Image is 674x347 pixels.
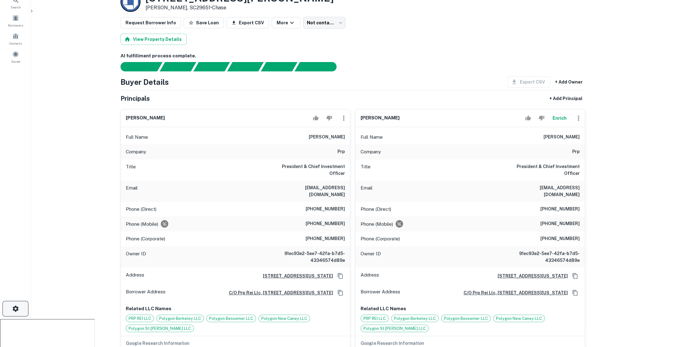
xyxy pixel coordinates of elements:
[553,76,585,88] button: + Add Owner
[540,220,580,228] h6: [PHONE_NUMBER]
[126,148,146,156] p: Company
[2,30,29,47] a: Contacts
[540,235,580,243] h6: [PHONE_NUMBER]
[570,271,580,281] button: Copy Address
[2,48,29,65] a: Saved
[126,340,345,347] h6: Google Research Information
[361,220,393,228] p: Phone (Mobile)
[547,93,585,104] button: + Add Principal
[493,272,568,279] h6: [STREET_ADDRESS][US_STATE]
[126,325,194,332] span: Polygon St [PERSON_NAME] LLC
[9,41,22,46] span: Contacts
[550,112,570,124] button: Enrich
[270,250,345,264] h6: 91ec93e2-5ee7-42fa-b7d5-43346574d89e
[505,250,580,264] h6: 91ec93e2-5ee7-42fa-b7d5-43346574d89e
[361,205,391,213] p: Phone (Direct)
[193,62,230,71] div: Documents found, AI parsing details...
[324,112,335,124] button: Reject
[226,17,269,28] button: Export CSV
[8,23,23,28] span: Borrowers
[306,220,345,228] h6: [PHONE_NUMBER]
[523,112,534,124] button: Accept
[160,62,196,71] div: Your request is received and processing...
[361,133,383,141] p: Full Name
[126,316,154,322] span: PRP REI LLC
[121,76,169,88] h4: Buyer Details
[295,62,344,71] div: AI fulfillment process complete.
[126,205,156,213] p: Phone (Direct)
[361,340,580,347] h6: Google Research Information
[540,205,580,213] h6: [PHONE_NUMBER]
[259,316,310,322] span: Polygon New Caney LLC
[391,316,438,322] span: Polygon Berkeley LLC
[272,17,301,28] button: More
[505,184,580,198] h6: [EMAIL_ADDRESS][DOMAIN_NAME]
[11,5,21,10] span: Search
[126,305,345,312] p: Related LLC Names
[113,62,160,71] div: Sending borrower request to AI...
[145,4,334,12] p: [PERSON_NAME], SC29651 •
[361,305,580,312] p: Related LLC Names
[121,52,585,60] h6: AI fulfillment process complete.
[396,220,403,228] div: Requests to not be contacted at this number
[572,148,580,156] h6: prp
[361,184,372,198] p: Email
[270,184,345,198] h6: [EMAIL_ADDRESS][DOMAIN_NAME]
[126,288,165,297] p: Borrower Address
[441,316,490,322] span: Polygon Bessemer LLC
[336,288,345,297] button: Copy Address
[306,235,345,243] h6: [PHONE_NUMBER]
[361,325,428,332] span: Polygon St [PERSON_NAME] LLC
[121,17,181,28] button: Request Borrower Info
[361,148,381,156] p: Company
[505,163,580,177] h6: President & Chief Investment Officer
[126,250,146,264] p: Owner ID
[224,289,333,296] a: c/o prp rei llc, [STREET_ADDRESS][US_STATE]
[309,133,345,141] h6: [PERSON_NAME]
[121,94,150,103] h5: Principals
[361,288,400,297] p: Borrower Address
[157,316,204,322] span: Polygon Berkeley LLC
[258,272,333,279] a: [STREET_ADDRESS][US_STATE]
[544,133,580,141] h6: [PERSON_NAME]
[361,114,400,122] h6: [PERSON_NAME]
[270,163,345,177] h6: President & Chief Investment Officer
[126,184,138,198] p: Email
[494,316,544,322] span: Polygon New Caney LLC
[570,288,580,297] button: Copy Address
[361,163,371,177] p: Title
[184,17,224,28] button: Save Loan
[459,289,568,296] a: c/o prp rei llc, [STREET_ADDRESS][US_STATE]
[361,271,379,281] p: Address
[310,112,321,124] button: Accept
[336,271,345,281] button: Copy Address
[643,297,674,327] iframe: Chat Widget
[536,112,547,124] button: Reject
[126,220,158,228] p: Phone (Mobile)
[126,235,165,243] p: Phone (Corporate)
[337,148,345,156] h6: prp
[361,235,400,243] p: Phone (Corporate)
[361,316,388,322] span: PRP REI LLC
[303,17,345,29] div: Not contacted
[126,271,144,281] p: Address
[306,205,345,213] h6: [PHONE_NUMBER]
[126,114,165,122] h6: [PERSON_NAME]
[121,34,187,45] button: View Property Details
[261,62,297,71] div: Principals found, still searching for contact information. This may take time...
[161,220,168,228] div: Requests to not be contacted at this number
[361,250,381,264] p: Owner ID
[126,133,148,141] p: Full Name
[2,12,29,29] a: Borrowers
[11,59,20,64] span: Saved
[126,163,136,177] p: Title
[207,316,256,322] span: Polygon Bessemer LLC
[227,62,263,71] div: Principals found, AI now looking for contact information...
